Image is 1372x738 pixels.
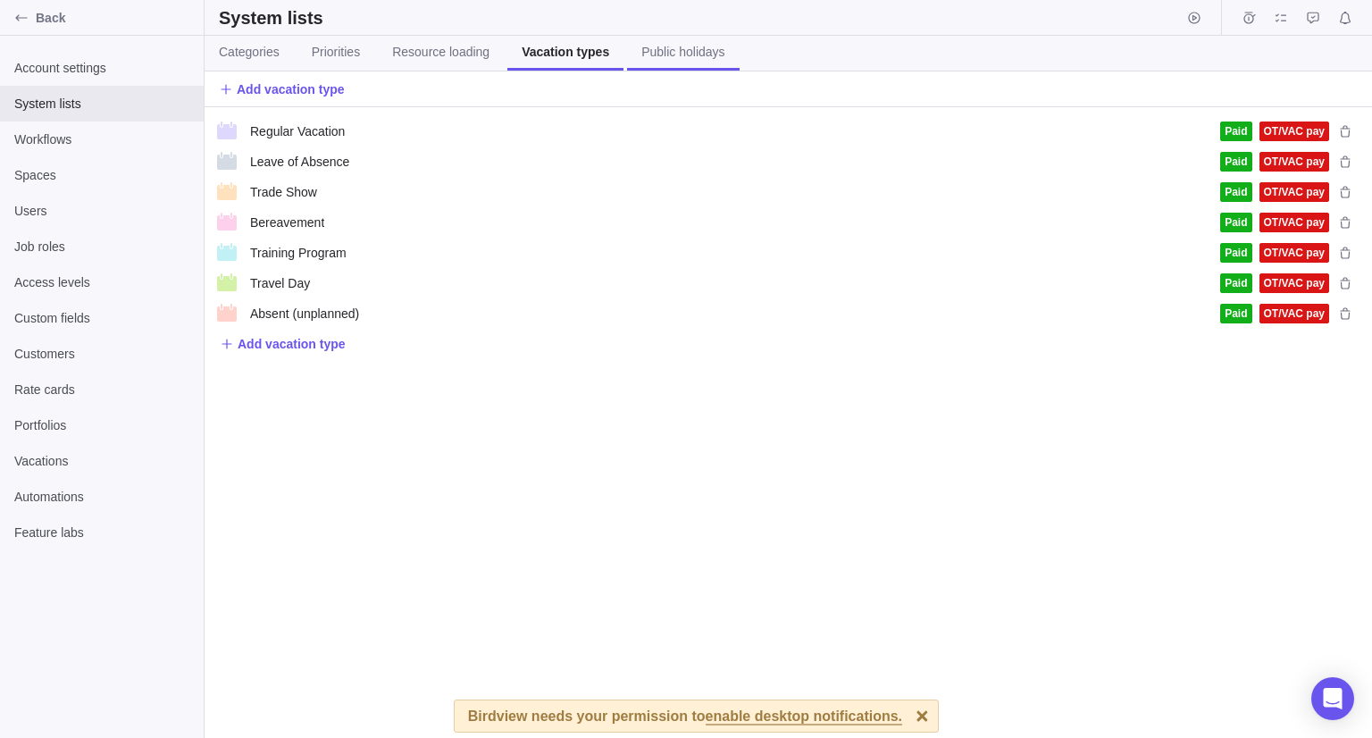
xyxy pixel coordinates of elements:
span: Add vacation type [219,77,345,102]
a: Approval requests [1301,13,1326,28]
span: enable desktop notifications. [706,709,902,725]
div: Paid [1220,304,1251,323]
a: Vacation types [507,36,623,71]
span: Delete [1333,119,1358,144]
a: Notifications [1333,13,1358,28]
span: Account settings [14,59,189,77]
span: Vacation types [522,43,609,61]
span: Delete [1333,240,1358,265]
span: Add vacation type [237,80,345,98]
span: Access levels [14,273,189,291]
span: Public holidays [641,43,724,61]
span: Job roles [14,238,189,256]
div: Paid [1220,182,1251,202]
span: Users [14,202,189,220]
div: Qualifies for overtime or holiday pay [1259,122,1329,141]
span: Travel Day [250,274,310,292]
div: Paid [1220,152,1251,172]
span: Bereavement [250,214,324,231]
span: Start timer [1182,5,1207,30]
span: Approval requests [1301,5,1326,30]
div: Qualifies for overtime or holiday pay [1259,243,1329,263]
span: Categories [219,43,280,61]
span: Time logs [1236,5,1261,30]
span: Delete [1333,271,1358,296]
span: Resource loading [392,43,489,61]
a: Public holidays [627,36,739,71]
span: Add vacation type [238,335,346,353]
div: Qualifies for overtime or holiday pay [1259,304,1329,323]
span: Back [36,9,197,27]
span: Trade Show [250,183,317,201]
span: My assignments [1268,5,1293,30]
div: Qualifies for overtime or holiday pay [1259,273,1329,293]
div: Qualifies for overtime or holiday pay [1259,152,1329,172]
span: Automations [14,488,189,506]
span: Training Program [250,244,347,262]
span: Portfolios [14,416,189,434]
span: Vacations [14,452,189,470]
span: Leave of Absence [250,153,349,171]
span: Delete [1333,210,1358,235]
a: Categories [205,36,294,71]
span: Rate cards [14,381,189,398]
span: Delete [1333,301,1358,326]
span: Regular Vacation [250,122,345,140]
span: Spaces [14,166,189,184]
a: Resource loading [378,36,504,71]
span: Delete [1333,180,1358,205]
span: Absent (unplanned) [250,305,359,323]
a: Priorities [297,36,374,71]
a: My assignments [1268,13,1293,28]
div: Paid [1220,213,1251,232]
div: Paid [1220,122,1251,141]
span: Customers [14,345,189,363]
div: Paid [1220,273,1251,293]
span: Notifications [1333,5,1358,30]
span: Feature labs [14,524,189,541]
span: Delete [1333,149,1358,174]
div: Birdview needs your permission to [468,700,902,732]
div: Qualifies for overtime or holiday pay [1259,213,1329,232]
span: Priorities [312,43,360,61]
span: Add vacation type [220,331,346,356]
a: Time logs [1236,13,1261,28]
span: Workflows [14,130,189,148]
h2: System lists [219,5,323,30]
div: Paid [1220,243,1251,263]
span: Custom fields [14,309,189,327]
div: Qualifies for overtime or holiday pay [1259,182,1329,202]
div: Open Intercom Messenger [1311,677,1354,720]
span: System lists [14,95,189,113]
